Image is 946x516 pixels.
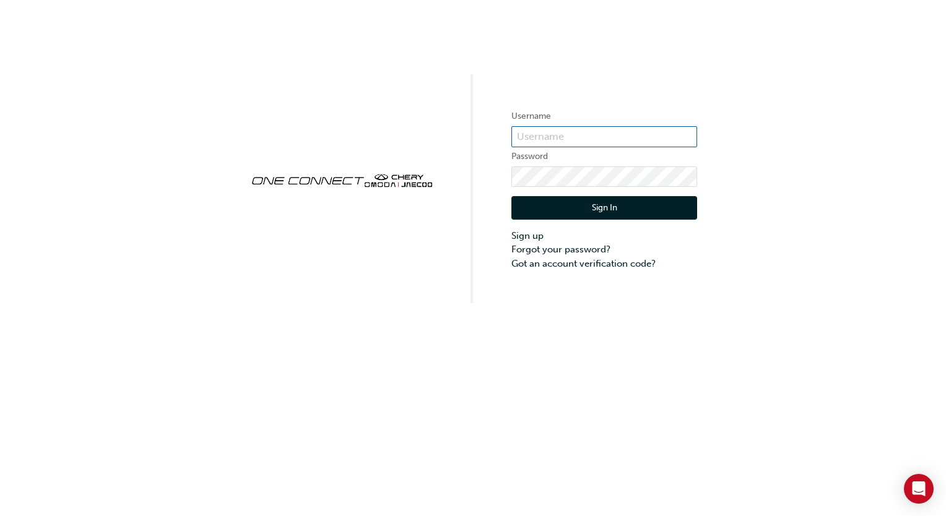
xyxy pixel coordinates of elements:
[249,163,435,196] img: oneconnect
[511,196,697,220] button: Sign In
[511,149,697,164] label: Password
[511,229,697,243] a: Sign up
[511,109,697,124] label: Username
[511,126,697,147] input: Username
[904,474,934,504] div: Open Intercom Messenger
[511,243,697,257] a: Forgot your password?
[511,257,697,271] a: Got an account verification code?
